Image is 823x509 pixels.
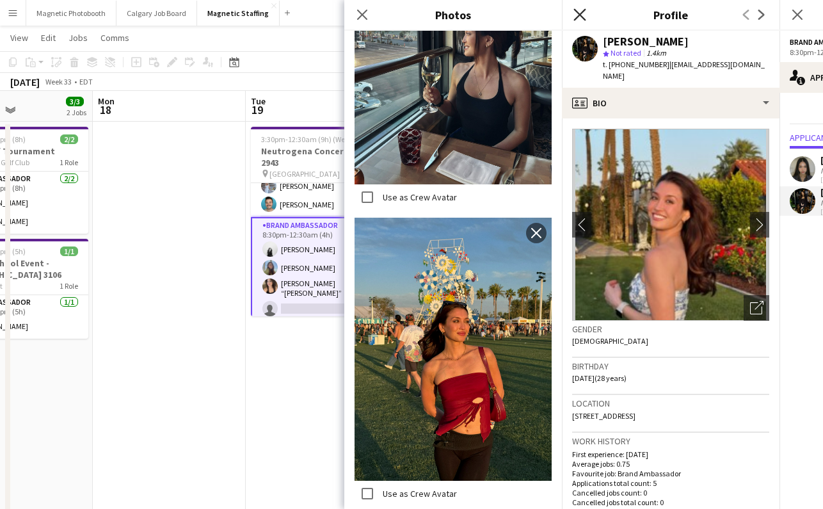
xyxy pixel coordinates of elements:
[572,449,769,459] p: First experience: [DATE]
[603,60,669,69] span: t. [PHONE_NUMBER]
[562,88,779,118] div: Bio
[98,95,115,107] span: Mon
[60,134,78,144] span: 2/2
[572,435,769,447] h3: Work history
[572,398,769,409] h3: Location
[572,129,769,321] img: Crew avatar or photo
[572,469,769,478] p: Favourite job: Brand Ambassador
[5,29,33,46] a: View
[60,158,78,167] span: 1 Role
[116,1,197,26] button: Calgary Job Board
[251,95,266,107] span: Tue
[251,217,394,323] app-card-role: Brand Ambassador2A3/48:30pm-12:30am (4h)[PERSON_NAME][PERSON_NAME][PERSON_NAME] “[PERSON_NAME]” [...
[572,488,769,497] p: Cancelled jobs count: 0
[603,36,689,47] div: [PERSON_NAME]
[744,295,769,321] div: Open photos pop-in
[572,459,769,469] p: Average jobs: 0.75
[562,6,779,23] h3: Profile
[100,32,129,44] span: Comms
[644,48,669,58] span: 1.4km
[344,6,562,23] h3: Photos
[96,102,115,117] span: 18
[355,218,552,481] img: Crew photo 1058457
[380,191,457,203] label: Use as Crew Avatar
[197,1,280,26] button: Magnetic Staffing
[42,77,74,86] span: Week 33
[10,76,40,88] div: [DATE]
[66,97,84,106] span: 3/3
[79,77,93,86] div: EDT
[68,32,88,44] span: Jobs
[249,102,266,117] span: 19
[10,32,28,44] span: View
[572,360,769,372] h3: Birthday
[261,134,352,144] span: 3:30pm-12:30am (9h) (Wed)
[572,336,648,346] span: [DEMOGRAPHIC_DATA]
[36,29,61,46] a: Edit
[60,281,78,291] span: 1 Role
[611,48,641,58] span: Not rated
[251,145,394,168] h3: Neutrogena Concert Series 2943
[251,127,394,316] app-job-card: 3:30pm-12:30am (9h) (Wed)9/10Neutrogena Concert Series 2943 [GEOGRAPHIC_DATA]3 Roles[PERSON_NAME]...
[572,478,769,488] p: Applications total count: 5
[572,323,769,335] h3: Gender
[60,246,78,256] span: 1/1
[603,60,765,81] span: | [EMAIL_ADDRESS][DOMAIN_NAME]
[572,497,769,507] p: Cancelled jobs total count: 0
[380,488,457,499] label: Use as Crew Avatar
[572,411,635,421] span: [STREET_ADDRESS]
[67,108,86,117] div: 2 Jobs
[26,1,116,26] button: Magnetic Photobooth
[269,169,340,179] span: [GEOGRAPHIC_DATA]
[95,29,134,46] a: Comms
[63,29,93,46] a: Jobs
[41,32,56,44] span: Edit
[572,373,627,383] span: [DATE] (28 years)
